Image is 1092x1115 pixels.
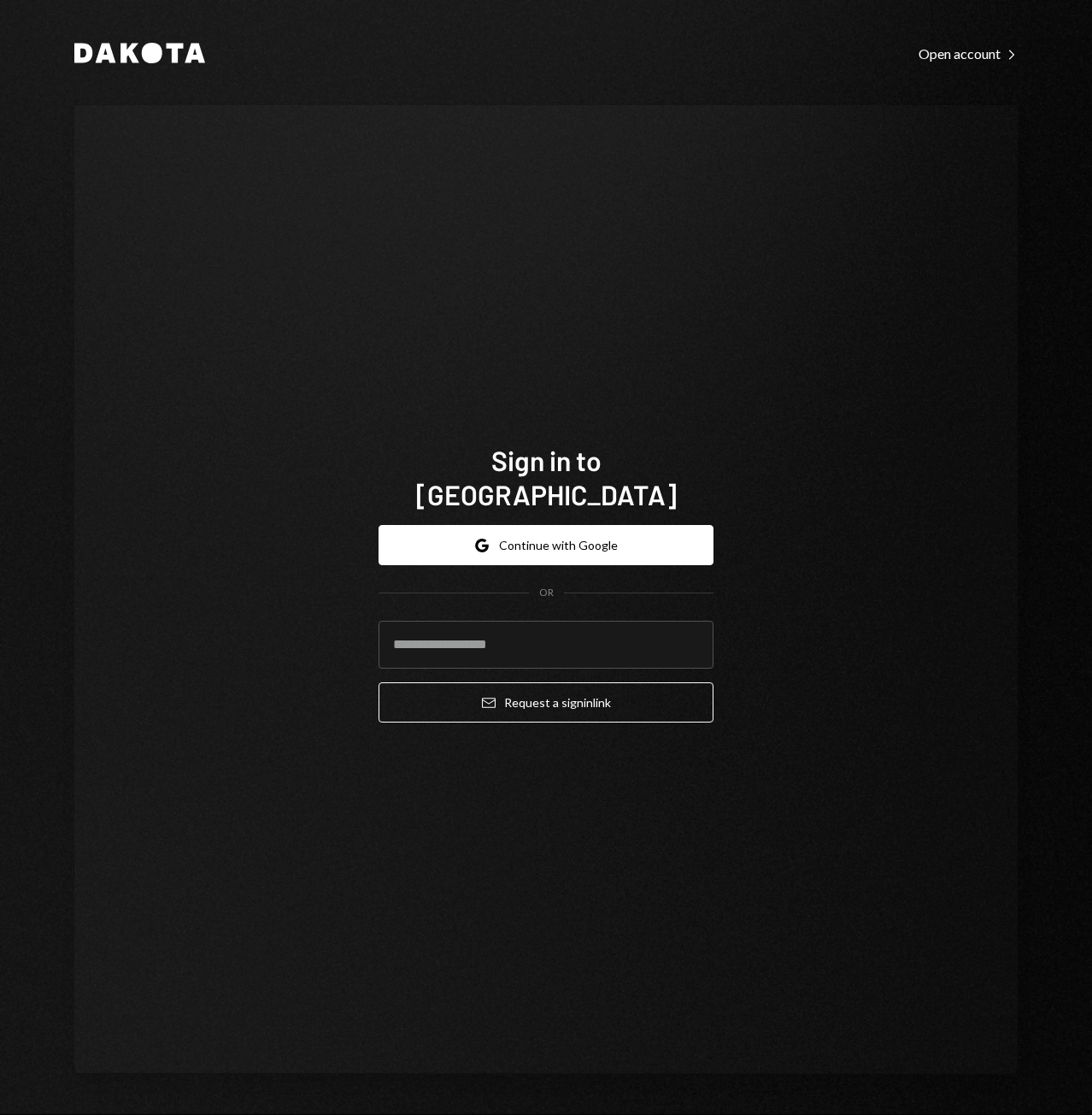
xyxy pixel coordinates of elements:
[539,586,554,600] div: OR
[379,443,713,511] h1: Sign in to [GEOGRAPHIC_DATA]
[379,525,713,565] button: Continue with Google
[919,44,1018,62] a: Open account
[919,45,1018,62] div: Open account
[379,682,713,723] button: Request a signinlink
